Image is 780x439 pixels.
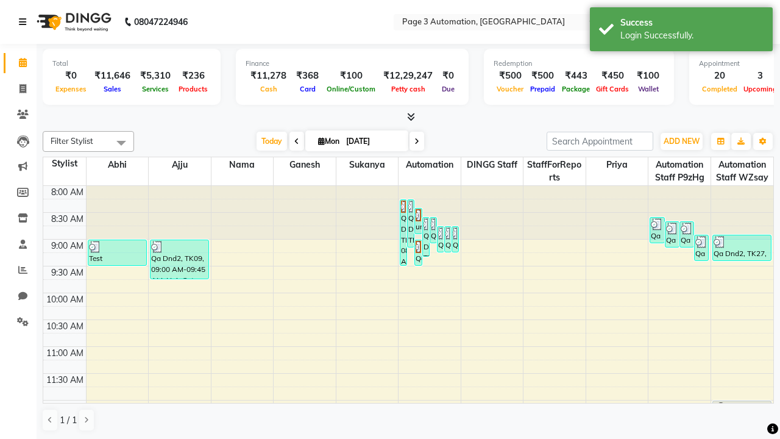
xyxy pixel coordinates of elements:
[620,29,764,42] div: Login Successfully.
[523,157,586,185] span: StaffForReports
[423,218,429,256] div: Qa Dnd2, TK26, 08:35 AM-09:20 AM, Hair Cut-Men
[31,5,115,39] img: logo
[324,85,378,93] span: Online/Custom
[664,137,700,146] span: ADD NEW
[134,5,188,39] b: 08047224946
[49,240,86,252] div: 9:00 AM
[378,69,438,83] div: ₹12,29,247
[87,157,149,173] span: Abhi
[175,69,211,83] div: ₹236
[49,266,86,279] div: 9:30 AM
[43,157,86,170] div: Stylist
[49,213,86,226] div: 8:30 AM
[399,157,461,173] span: Automation
[51,136,93,146] span: Filter Stylist
[324,69,378,83] div: ₹100
[52,59,211,69] div: Total
[695,235,708,260] div: Qa Dnd2, TK28, 08:55 AM-09:25 AM, Hair cut Below 12 years (Boy)
[713,235,771,260] div: Qa Dnd2, TK27, 08:55 AM-09:25 AM, Hair cut Below 12 years (Boy)
[635,85,662,93] span: Wallet
[342,132,403,151] input: 2025-09-01
[665,222,679,247] div: Qa Dnd2, TK20, 08:40 AM-09:10 AM, Hair Cut By Expert-Men
[661,133,703,150] button: ADD NEW
[315,137,342,146] span: Mon
[151,240,208,279] div: Qa Dnd2, TK09, 09:00 AM-09:45 AM, Hair Cut-Men
[593,69,632,83] div: ₹450
[246,69,291,83] div: ₹11,278
[559,69,593,83] div: ₹443
[527,85,558,93] span: Prepaid
[135,69,175,83] div: ₹5,310
[60,414,77,427] span: 1 / 1
[52,69,90,83] div: ₹0
[297,85,319,93] span: Card
[740,85,780,93] span: Upcoming
[452,227,458,252] div: Qa Dnd2, TK25, 08:45 AM-09:15 AM, Hair Cut By Expert-Men
[211,157,274,173] span: Nama
[44,374,86,387] div: 11:30 AM
[461,157,523,173] span: DINGG Staff
[445,227,451,252] div: Qa Dnd2, TK24, 08:45 AM-09:15 AM, Hair Cut By Expert-Men
[439,85,458,93] span: Due
[593,85,632,93] span: Gift Cards
[274,157,336,173] span: Ganesh
[291,69,324,83] div: ₹368
[52,85,90,93] span: Expenses
[44,320,86,333] div: 10:30 AM
[438,69,459,83] div: ₹0
[49,186,86,199] div: 8:00 AM
[149,157,211,173] span: Ajju
[494,85,526,93] span: Voucher
[246,59,459,69] div: Finance
[494,69,526,83] div: ₹500
[44,401,86,413] div: 12:00 PM
[430,218,436,243] div: Qa Dnd2, TK18, 08:35 AM-09:05 AM, Hair cut Below 12 years (Boy)
[175,85,211,93] span: Products
[415,209,421,234] div: undefined, TK16, 08:25 AM-08:55 AM, Hair cut Below 12 years (Boy)
[438,227,444,252] div: Qa Dnd2, TK23, 08:45 AM-09:15 AM, Hair Cut By Expert-Men
[408,200,414,247] div: Qa Dnd2, TK22, 08:15 AM-09:10 AM, Special Hair Wash- Men
[559,85,593,93] span: Package
[699,69,740,83] div: 20
[680,222,693,247] div: Qa Dnd2, TK21, 08:40 AM-09:10 AM, Hair cut Below 12 years (Boy)
[44,293,86,306] div: 10:00 AM
[400,200,406,265] div: Qa Dnd2, TK17, 08:15 AM-09:30 AM, Hair Cut By Expert-Men,Hair Cut-Men
[415,240,421,265] div: Qa Dnd2, TK29, 09:00 AM-09:30 AM, Hair cut Below 12 years (Boy)
[494,59,664,69] div: Redemption
[139,85,172,93] span: Services
[699,85,740,93] span: Completed
[526,69,559,83] div: ₹500
[90,69,135,83] div: ₹11,646
[336,157,399,173] span: Sukanya
[257,132,287,151] span: Today
[650,218,664,243] div: Qa Dnd2, TK19, 08:35 AM-09:05 AM, Hair Cut By Expert-Men
[586,157,648,173] span: Priya
[388,85,428,93] span: Petty cash
[547,132,653,151] input: Search Appointment
[740,69,780,83] div: 3
[648,157,711,185] span: Automation Staff p9zHg
[44,347,86,360] div: 11:00 AM
[88,240,146,265] div: Test DoNotDelete, TK11, 09:00 AM-09:30 AM, Hair Cut By Expert-Men
[101,85,124,93] span: Sales
[711,157,773,185] span: Automation Staff wZsay
[257,85,280,93] span: Cash
[632,69,664,83] div: ₹100
[620,16,764,29] div: Success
